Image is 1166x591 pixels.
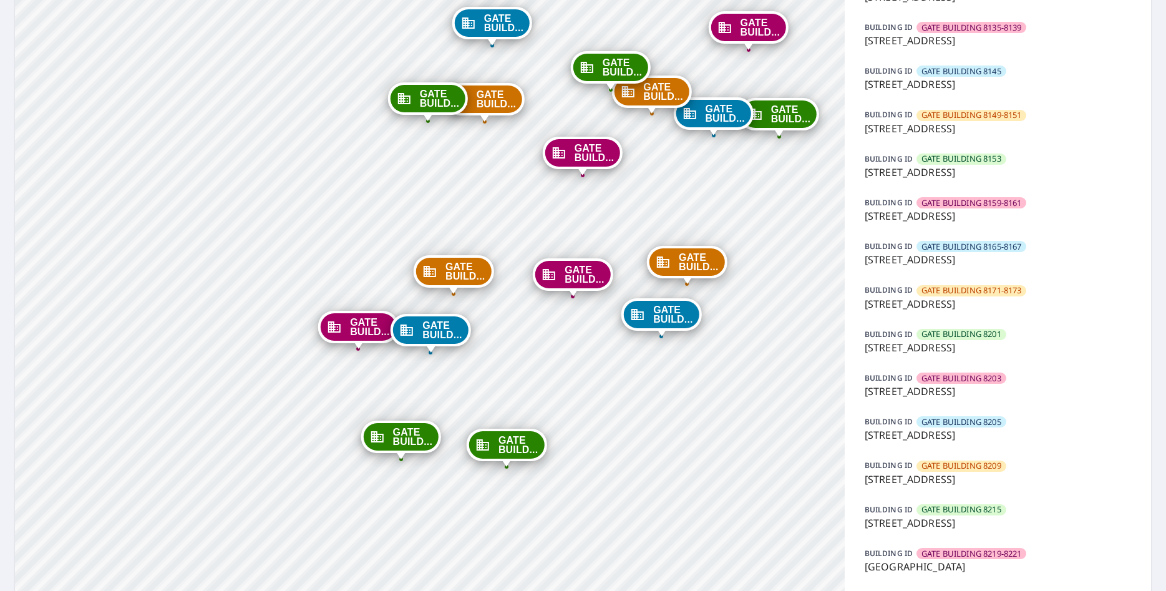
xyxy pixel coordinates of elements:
span: GATE BUILD... [422,321,462,339]
p: BUILDING ID [865,285,913,295]
span: GATE BUILDING 8209 [921,460,1001,472]
p: BUILDING ID [865,460,913,471]
p: BUILDING ID [865,548,913,559]
span: GATE BUILDING 8205 [921,416,1001,428]
span: GATE BUILDING 8145 [921,66,1001,77]
span: GATE BUILD... [705,104,744,123]
span: GATE BUILD... [498,436,538,454]
span: GATE BUILDING 8171-8173 [921,285,1021,296]
span: GATE BUILD... [477,90,516,109]
span: GATE BUILDING 8135-8139 [921,22,1021,34]
span: GATE BUILD... [484,14,523,32]
div: Dropped pin, building GATE BUILDING 8145, Commercial property, 8131 Southwestern Blvd Dallas, TX ... [391,314,470,353]
span: GATE BUILD... [565,265,604,284]
div: Dropped pin, building GATE BUILDING 8219-8221, Commercial property, 8221 Southwestern Blvd Dallas... [543,137,623,175]
span: GATE BUILD... [445,262,485,281]
p: [GEOGRAPHIC_DATA] [865,559,1131,574]
div: Dropped pin, building GATE BUILDING 8241-8243, Commercial property, 8241 Southwestern Blvd Dallas... [388,82,468,121]
p: BUILDING ID [865,197,913,208]
span: GATE BUILDING 8153 [921,153,1001,165]
span: GATE BUILD... [741,18,780,37]
p: [STREET_ADDRESS] [865,121,1131,136]
span: GATE BUILD... [420,89,459,108]
div: Dropped pin, building GATE BUILDING 8231-8233, Commercial property, 8233 Southwestern Blvd Dallas... [445,83,525,122]
p: BUILDING ID [865,373,913,383]
div: Dropped pin, building GATE BUILDING 8165-8167, Commercial property, 8219 Southwestern Blvd Dallas... [621,298,701,337]
p: [STREET_ADDRESS] [865,208,1131,223]
div: Dropped pin, building GATE BUILDING 8215, Commercial property, 8215 Southwestern Blvd Dallas, TX ... [571,51,651,90]
span: GATE BUILDING 8215 [921,504,1001,515]
div: Dropped pin, building GATE BUILDING 8131-8133, Commercial property, 8135 Southwestern Blvd Dallas... [361,421,441,459]
div: Dropped pin, building GATE BUILDING 8149-8151, Commercial property, 8131 Southwestern Blvd Dallas... [414,255,493,294]
div: Dropped pin, building GATE BUILDING 8153, Commercial property, 8133 Southwestern Blvd Dallas, TX ... [467,429,547,467]
span: GATE BUILDING 8201 [921,328,1001,340]
p: [STREET_ADDRESS] [865,77,1131,92]
p: BUILDING ID [865,241,913,252]
p: [STREET_ADDRESS] [865,296,1131,311]
span: GATE BUILD... [393,427,432,446]
span: GATE BUILDING 8203 [921,373,1001,384]
p: BUILDING ID [865,66,913,76]
span: GATE BUILDING 8219-8221 [921,548,1021,560]
p: [STREET_ADDRESS] [865,33,1131,48]
span: GATE BUILD... [771,105,810,124]
p: [STREET_ADDRESS] [865,252,1131,267]
span: GATE BUILD... [575,144,614,162]
p: [STREET_ADDRESS] [865,384,1131,399]
p: [STREET_ADDRESS] [865,472,1131,487]
span: GATE BUILD... [350,318,389,336]
p: BUILDING ID [865,504,913,515]
p: [STREET_ADDRESS] [865,427,1131,442]
div: Dropped pin, building GATE BUILDING 8227, Commercial property, 8227 Southwestern Blvd Dallas, TX ... [452,7,532,46]
p: [STREET_ADDRESS] [865,340,1131,355]
div: Dropped pin, building GATE BUILDING 8201, Commercial property, 8201 Southwestern Blvd Dallas, TX ... [739,98,819,137]
p: [STREET_ADDRESS] [865,165,1131,180]
div: Dropped pin, building GATE BUILDING 8209, Commercial property, 8209 Southwestern Blvd Dallas, TX ... [611,76,691,114]
div: Dropped pin, building GATE BUILDING 8135-8139, Commercial property, 8137 Southwestern Blvd Dallas... [318,311,398,349]
div: Dropped pin, building GATE BUILDING 8171-8173, Commercial property, 8219 Southwestern Blvd Dallas... [647,246,727,285]
span: GATE BUILD... [653,305,692,324]
p: BUILDING ID [865,154,913,164]
span: GATE BUILDING 8159-8161 [921,197,1021,209]
span: GATE BUILDING 8165-8167 [921,241,1021,253]
span: GATE BUILD... [643,82,683,101]
span: GATE BUILD... [603,58,642,77]
p: [STREET_ADDRESS] [865,515,1131,530]
p: BUILDING ID [865,22,913,32]
p: BUILDING ID [865,329,913,339]
span: GATE BUILDING 8149-8151 [921,109,1021,121]
span: GATE BUILD... [679,253,718,271]
p: BUILDING ID [865,109,913,120]
div: Dropped pin, building GATE BUILDING 8159-8161, Commercial property, 8135 Southwestern Blvd Dallas... [533,258,613,297]
div: Dropped pin, building GATE BUILDING 8205, Commercial property, 8205 Southwestern Blvd Dallas, TX ... [673,97,753,136]
p: BUILDING ID [865,416,913,427]
div: Dropped pin, building GATE BUILDING 8203, Commercial property, 8203 Southwestern Blvd Dallas, TX ... [709,11,789,50]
